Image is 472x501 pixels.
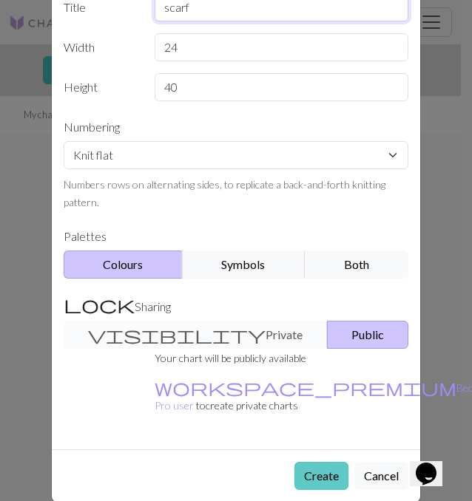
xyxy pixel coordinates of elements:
button: Both [305,250,408,279]
label: Palettes [55,222,417,250]
label: Sharing [55,290,417,321]
label: Numbering [55,113,417,141]
label: Height [55,73,146,101]
button: Create [294,462,348,490]
button: Symbols [182,250,305,279]
button: Cancel [354,462,408,490]
button: Public [327,321,408,349]
label: Width [55,33,146,61]
iframe: chat widget [410,442,457,486]
span: workspace_premium [155,377,456,398]
small: Your chart will be publicly available [155,352,306,364]
small: Numbers rows on alternating sides, to replicate a back-and-forth knitting pattern. [64,178,385,208]
button: Colours [64,250,183,279]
